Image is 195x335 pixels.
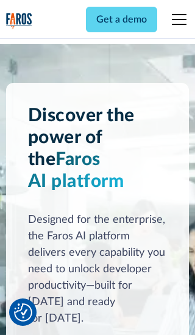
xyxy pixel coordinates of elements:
img: Logo of the analytics and reporting company Faros. [6,13,32,30]
div: Designed for the enterprise, the Faros AI platform delivers every capability you need to unlock d... [28,212,168,327]
h1: Discover the power of the [28,105,168,192]
a: Get a demo [86,7,157,32]
a: home [6,13,32,30]
button: Cookie Settings [14,303,32,322]
img: Revisit consent button [14,303,32,322]
span: Faros AI platform [28,150,124,191]
div: menu [165,5,189,34]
